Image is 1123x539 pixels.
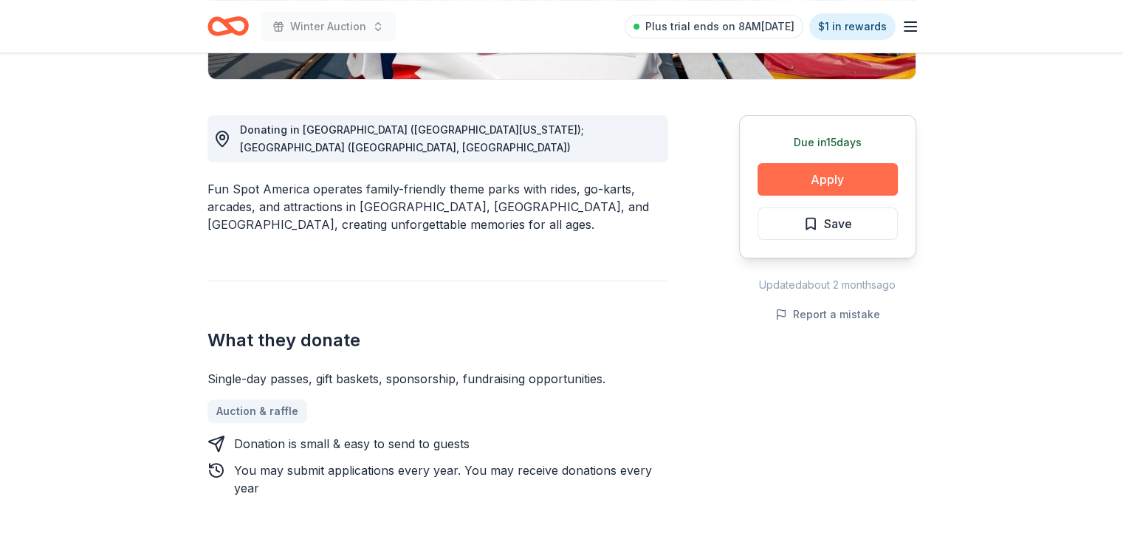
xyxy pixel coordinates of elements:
[261,12,396,41] button: Winter Auction
[207,399,307,423] a: Auction & raffle
[234,461,668,497] div: You may submit applications every year . You may receive donations every year
[809,13,896,40] a: $1 in rewards
[290,18,366,35] span: Winter Auction
[739,276,916,294] div: Updated about 2 months ago
[758,163,898,196] button: Apply
[645,18,794,35] span: Plus trial ends on 8AM[DATE]
[207,370,668,388] div: Single-day passes, gift baskets, sponsorship, fundraising opportunities.
[240,123,584,154] span: Donating in [GEOGRAPHIC_DATA] ([GEOGRAPHIC_DATA][US_STATE]); [GEOGRAPHIC_DATA] ([GEOGRAPHIC_DATA]...
[775,306,880,323] button: Report a mistake
[758,134,898,151] div: Due in 15 days
[207,329,668,352] h2: What they donate
[824,214,852,233] span: Save
[234,435,470,453] div: Donation is small & easy to send to guests
[625,15,803,38] a: Plus trial ends on 8AM[DATE]
[758,207,898,240] button: Save
[207,9,249,44] a: Home
[207,180,668,233] div: Fun Spot America operates family-friendly theme parks with rides, go-karts, arcades, and attracti...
